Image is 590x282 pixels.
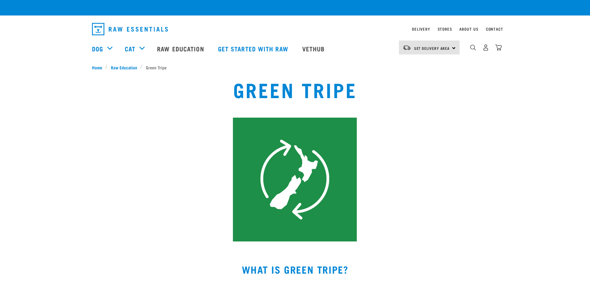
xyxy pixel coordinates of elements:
a: Delivery [412,28,430,30]
h1: Green Tripe [233,78,357,100]
img: 8.png [233,118,357,241]
img: user.png [483,44,489,51]
img: van-moving.png [403,45,411,50]
a: About Us [459,28,478,30]
a: Dog [92,44,103,53]
img: Raw Essentials Logo [92,23,168,35]
a: Vethub [296,36,333,61]
a: Raw Education [107,64,140,71]
nav: breadcrumbs [92,64,498,71]
a: Home [92,64,106,71]
a: Cat [125,44,135,53]
a: Stores [438,28,452,30]
nav: dropdown navigation [87,20,503,38]
h2: WHAT IS GREEN TRIPE? [92,264,498,275]
span: Home [92,64,102,71]
a: Get started with Raw [212,36,296,61]
a: Contact [486,28,503,30]
img: home-icon@2x.png [495,44,502,51]
a: Raw Education [151,36,212,61]
img: home-icon-1@2x.png [470,45,476,50]
span: Raw Education [111,64,137,71]
span: Set Delivery Area [414,47,450,49]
